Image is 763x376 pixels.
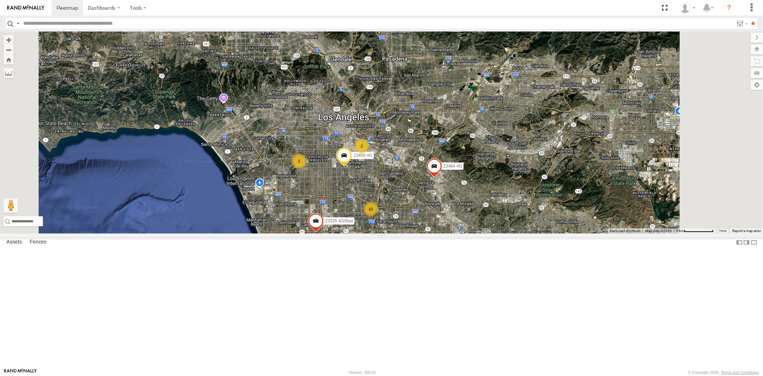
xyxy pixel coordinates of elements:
[750,237,758,247] label: Hide Summary Table
[325,218,353,223] span: 23335 4G/Bad
[751,80,763,90] label: Map Settings
[610,228,641,233] button: Keyboard shortcuts
[4,55,14,64] button: Zoom Home
[743,237,750,247] label: Dock Summary Table to the Right
[4,68,14,78] label: Measure
[734,18,749,29] label: Search Filter Options
[736,237,743,247] label: Dock Summary Table to the Left
[4,198,18,213] button: Drag Pegman onto the map to open Street View
[688,370,759,375] div: © Copyright 2025 -
[645,229,672,233] span: Map data ©2025
[4,369,37,376] a: Visit our Website
[26,237,50,247] label: Fences
[674,228,716,233] button: Map Scale: 5 km per 79 pixels
[677,3,698,13] div: Sardor Khadjimedov
[4,45,14,55] button: Zoom out
[723,2,735,14] i: ?
[719,230,727,232] a: Terms (opens in new tab)
[292,154,306,168] div: 2
[4,35,14,45] button: Zoom in
[349,370,376,375] div: Version: 308.01
[721,370,759,375] a: Terms and Conditions
[676,229,684,233] span: 5 km
[7,5,44,10] img: rand-logo.svg
[15,18,21,29] label: Search Query
[3,237,25,247] label: Assets
[353,153,372,158] span: 23459 4G
[363,202,378,216] div: 10
[354,139,369,153] div: 2
[443,164,462,169] span: 23464 4G
[732,229,761,233] a: Report a map error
